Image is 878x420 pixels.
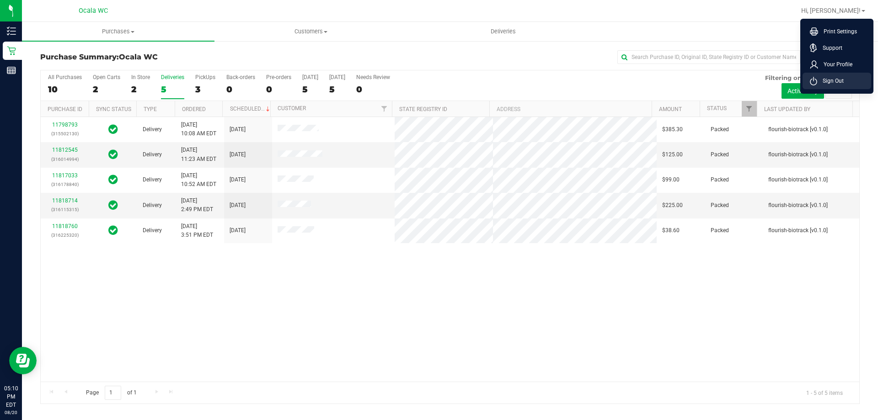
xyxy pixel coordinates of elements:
div: [DATE] [329,74,345,80]
a: 11818714 [52,197,78,204]
a: State Registry ID [399,106,447,112]
span: Delivery [143,175,162,184]
a: 11798793 [52,122,78,128]
span: flourish-biotrack [v0.1.0] [768,150,828,159]
span: Packed [711,125,729,134]
span: $385.30 [662,125,683,134]
input: 1 [105,386,121,400]
p: (315502130) [46,129,83,138]
p: (316115315) [46,205,83,214]
span: Sign Out [817,76,844,85]
a: Scheduled [230,106,272,112]
div: 2 [131,84,150,95]
div: In Store [131,74,150,80]
a: Support [810,43,867,53]
li: Sign Out [803,73,871,89]
span: $99.00 [662,175,680,184]
span: $225.00 [662,201,683,210]
span: [DATE] 10:52 AM EDT [181,171,216,189]
span: $38.60 [662,226,680,235]
div: Pre-orders [266,74,291,80]
span: [DATE] 2:49 PM EDT [181,197,213,214]
a: Deliveries [407,22,600,41]
a: 11812545 [52,147,78,153]
span: In Sync [108,123,118,136]
div: 0 [226,84,255,95]
div: Back-orders [226,74,255,80]
iframe: Resource center [9,347,37,374]
input: Search Purchase ID, Original ID, State Registry ID or Customer Name... [617,50,800,64]
p: 05:10 PM EDT [4,384,18,409]
div: 5 [329,84,345,95]
span: Your Profile [818,60,852,69]
span: [DATE] [230,201,246,210]
div: PickUps [195,74,215,80]
a: Ordered [182,106,206,112]
div: 2 [93,84,120,95]
span: Delivery [143,201,162,210]
span: In Sync [108,199,118,212]
span: flourish-biotrack [v0.1.0] [768,175,828,184]
div: Deliveries [161,74,184,80]
span: $125.00 [662,150,683,159]
span: In Sync [108,148,118,161]
span: Hi, [PERSON_NAME]! [801,7,861,14]
span: Packed [711,201,729,210]
div: 0 [356,84,390,95]
span: [DATE] [230,125,246,134]
a: Status [707,105,727,112]
p: (316014994) [46,155,83,164]
a: Last Updated By [764,106,810,112]
span: Packed [711,175,729,184]
a: Filter [742,101,757,117]
div: 0 [266,84,291,95]
span: Page of 1 [78,386,144,400]
div: 10 [48,84,82,95]
inline-svg: Retail [7,46,16,55]
a: Purchase ID [48,106,82,112]
span: Delivery [143,150,162,159]
span: Delivery [143,125,162,134]
a: Amount [659,106,682,112]
inline-svg: Inventory [7,27,16,36]
div: 5 [302,84,318,95]
div: 3 [195,84,215,95]
span: Support [817,43,842,53]
button: Active only [782,83,824,99]
span: Ocala WC [79,7,108,15]
span: Deliveries [478,27,528,36]
div: All Purchases [48,74,82,80]
span: [DATE] 11:23 AM EDT [181,146,216,163]
div: [DATE] [302,74,318,80]
span: flourish-biotrack [v0.1.0] [768,226,828,235]
span: [DATE] 10:08 AM EDT [181,121,216,138]
span: In Sync [108,224,118,237]
h3: Purchase Summary: [40,53,313,61]
span: [DATE] [230,226,246,235]
a: Type [144,106,157,112]
span: [DATE] [230,150,246,159]
a: Sync Status [96,106,131,112]
a: 11817033 [52,172,78,179]
a: Filter [377,101,392,117]
span: In Sync [108,173,118,186]
span: Delivery [143,226,162,235]
p: 08/20 [4,409,18,416]
p: (316178840) [46,180,83,189]
p: (316225320) [46,231,83,239]
a: Purchases [22,22,214,41]
div: Needs Review [356,74,390,80]
a: Customer [278,105,306,112]
span: Filtering on status: [765,74,824,81]
th: Address [489,101,652,117]
span: Purchases [22,27,214,36]
span: [DATE] [230,175,246,184]
span: Packed [711,150,729,159]
span: Ocala WC [119,53,158,61]
a: 11818760 [52,223,78,229]
div: 5 [161,84,184,95]
span: flourish-biotrack [v0.1.0] [768,125,828,134]
inline-svg: Reports [7,66,16,75]
span: flourish-biotrack [v0.1.0] [768,201,828,210]
span: Print Settings [818,27,857,36]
